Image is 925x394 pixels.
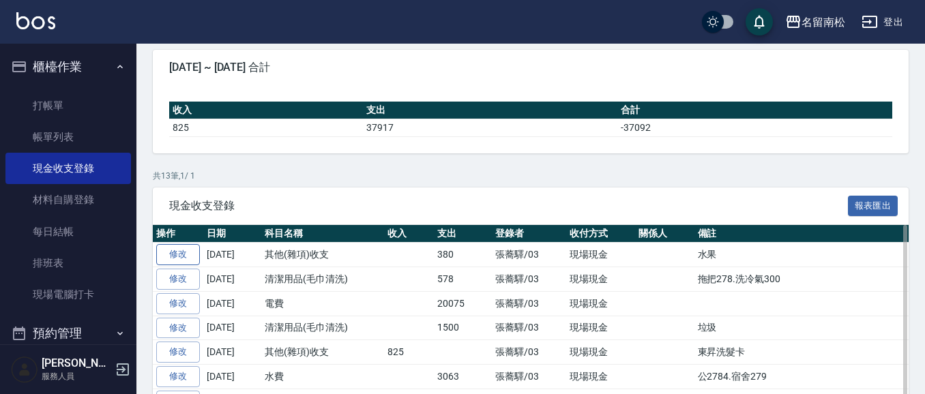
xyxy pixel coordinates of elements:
td: 3063 [434,365,492,389]
th: 科目名稱 [261,225,384,243]
td: 現場現金 [566,365,635,389]
th: 關係人 [635,225,694,243]
img: Person [11,356,38,383]
td: 清潔用品(毛巾清洗) [261,267,384,292]
td: 張蕎驛/03 [492,267,566,292]
a: 排班表 [5,247,131,279]
td: [DATE] [203,243,261,267]
th: 登錄者 [492,225,566,243]
a: 每日結帳 [5,216,131,247]
td: -37092 [617,119,892,136]
a: 帳單列表 [5,121,131,153]
td: [DATE] [203,291,261,316]
td: 張蕎驛/03 [492,340,566,365]
td: 現場現金 [566,340,635,365]
td: 張蕎驛/03 [492,316,566,340]
a: 修改 [156,269,200,290]
button: save [746,8,773,35]
td: 現場現金 [566,316,635,340]
th: 支出 [434,225,492,243]
td: 其他(雜項)收支 [261,243,384,267]
h5: [PERSON_NAME] [42,357,111,370]
td: 水費 [261,365,384,389]
a: 修改 [156,244,200,265]
td: 張蕎驛/03 [492,243,566,267]
button: 報表匯出 [848,196,898,217]
th: 合計 [617,102,892,119]
td: 清潔用品(毛巾清洗) [261,316,384,340]
button: 名留南松 [780,8,851,36]
td: 現場現金 [566,267,635,292]
td: 20075 [434,291,492,316]
td: 825 [384,340,434,365]
td: 825 [169,119,363,136]
button: 登出 [856,10,909,35]
img: Logo [16,12,55,29]
th: 日期 [203,225,261,243]
button: 櫃檯作業 [5,49,131,85]
td: 578 [434,267,492,292]
td: 現場現金 [566,291,635,316]
a: 現場電腦打卡 [5,279,131,310]
td: 張蕎驛/03 [492,365,566,389]
a: 現金收支登錄 [5,153,131,184]
a: 修改 [156,366,200,387]
td: 現場現金 [566,243,635,267]
td: 380 [434,243,492,267]
span: 現金收支登錄 [169,199,848,213]
th: 操作 [153,225,203,243]
td: 張蕎驛/03 [492,291,566,316]
th: 支出 [363,102,617,119]
th: 收付方式 [566,225,635,243]
td: [DATE] [203,340,261,365]
div: 名留南松 [802,14,845,31]
td: [DATE] [203,267,261,292]
a: 打帳單 [5,90,131,121]
td: 電費 [261,291,384,316]
a: 修改 [156,318,200,339]
td: 其他(雜項)收支 [261,340,384,365]
td: [DATE] [203,365,261,389]
th: 收入 [169,102,363,119]
td: 1500 [434,316,492,340]
span: [DATE] ~ [DATE] 合計 [169,61,892,74]
td: [DATE] [203,316,261,340]
button: 預約管理 [5,316,131,351]
a: 修改 [156,293,200,314]
td: 37917 [363,119,617,136]
a: 報表匯出 [848,198,898,211]
p: 共 13 筆, 1 / 1 [153,170,909,182]
a: 修改 [156,342,200,363]
th: 收入 [384,225,434,243]
p: 服務人員 [42,370,111,382]
a: 材料自購登錄 [5,184,131,215]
